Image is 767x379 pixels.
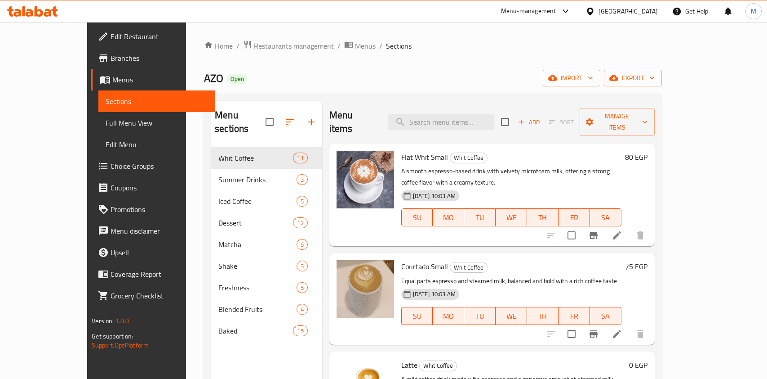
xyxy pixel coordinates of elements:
span: Manage items [587,111,647,133]
span: 12 [293,219,307,227]
button: SU [401,307,433,325]
span: Full Menu View [106,117,208,128]
span: Edit Restaurant [111,31,208,42]
img: Flat Whit Small [337,151,394,208]
a: Edit Restaurant [91,26,215,47]
span: [DATE] 10:03 AM [409,290,459,298]
a: Menu disclaimer [91,220,215,242]
span: import [550,72,593,84]
span: 3 [297,262,307,271]
p: A smooth espresso-based drink with velvety microfoam milk, offering a strong coffee flavor with a... [401,166,621,188]
div: Whit Coffee [450,153,488,163]
span: SU [405,211,430,224]
span: Select to update [562,226,581,245]
div: Whit Coffee [419,361,457,371]
button: MO [433,208,464,226]
button: WE [496,208,527,226]
div: items [297,282,308,293]
div: Whit Coffee [450,262,488,273]
span: Select section [496,113,514,131]
a: Promotions [91,199,215,220]
a: Support.OpsPlatform [92,339,149,351]
a: Sections [98,90,215,112]
span: Coupons [111,182,208,193]
span: SU [405,310,430,323]
span: Summer Drinks [218,174,296,185]
div: Baked15 [211,320,322,342]
span: Whit Coffee [450,262,487,273]
a: Menus [91,69,215,90]
a: Restaurants management [243,40,334,52]
span: Choice Groups [111,161,208,171]
span: Menu disclaimer [111,226,208,236]
button: Add [514,115,543,129]
div: Shake3 [211,255,322,277]
span: Coverage Report [111,269,208,280]
div: Baked [218,325,293,336]
span: Matcha [218,239,296,250]
div: Dessert12 [211,212,322,234]
a: Upsell [91,242,215,263]
span: Iced Coffee [218,196,296,207]
span: Get support on: [92,330,133,342]
button: SA [590,208,621,226]
span: SA [594,211,618,224]
span: Whit Coffee [450,153,487,163]
button: TU [464,208,496,226]
span: 3 [297,176,307,184]
nav: breadcrumb [204,40,662,52]
div: Open [227,74,248,85]
span: Menus [112,74,208,85]
span: Flat Whit Small [401,150,448,164]
button: Add section [301,111,322,133]
span: Shake [218,261,296,271]
a: Edit menu item [612,230,622,241]
span: 1.0.0 [115,315,129,327]
span: Sort sections [279,111,301,133]
span: TH [531,211,555,224]
h2: Menu items [329,108,377,135]
li: / [379,41,382,51]
li: / [236,41,239,51]
div: items [297,196,308,207]
button: TH [527,307,559,325]
span: Freshness [218,282,296,293]
div: items [297,304,308,315]
span: 4 [297,305,307,314]
button: TU [464,307,496,325]
span: Upsell [111,247,208,258]
h6: 0 EGP [629,359,647,371]
a: Menus [344,40,376,52]
div: Freshness5 [211,277,322,298]
span: [DATE] 10:03 AM [409,192,459,200]
div: [GEOGRAPHIC_DATA] [599,6,658,16]
button: Branch-specific-item [583,323,604,345]
span: Grocery Checklist [111,290,208,301]
span: M [751,6,756,16]
button: FR [559,208,590,226]
span: WE [499,211,523,224]
span: Whit Coffee [218,153,293,163]
span: MO [436,211,461,224]
span: Restaurants management [254,41,334,51]
div: items [293,217,307,228]
span: Sections [106,96,208,107]
a: Branches [91,47,215,69]
img: Courtado Small [337,260,394,318]
span: MO [436,310,461,323]
span: WE [499,310,523,323]
button: Branch-specific-item [583,225,604,246]
div: items [293,325,307,336]
button: FR [559,307,590,325]
button: SA [590,307,621,325]
div: items [297,239,308,250]
div: Dessert [218,217,293,228]
a: Home [204,41,233,51]
button: SU [401,208,433,226]
span: Latte [401,358,417,372]
span: Branches [111,53,208,63]
button: Manage items [580,108,655,136]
